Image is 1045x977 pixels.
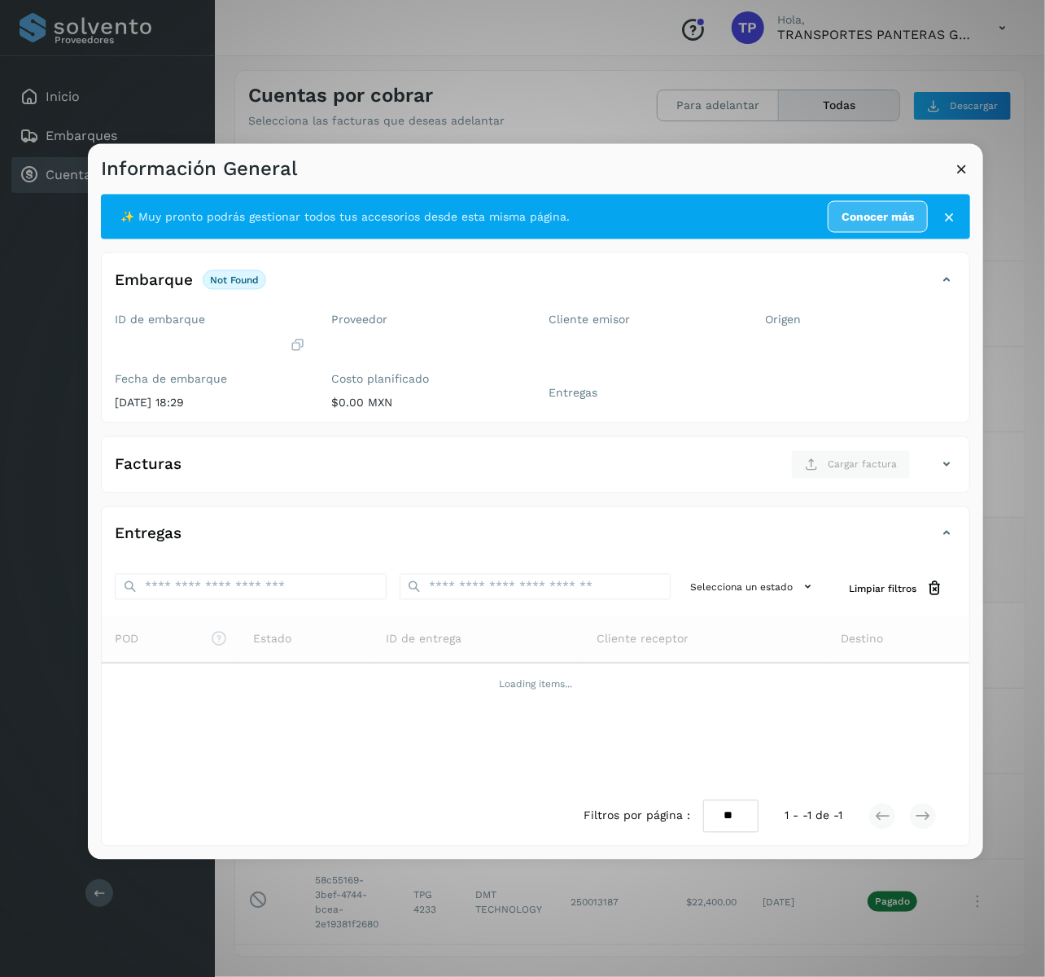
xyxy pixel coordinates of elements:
h4: Embarque [115,270,193,289]
div: Entregas [102,520,969,561]
span: ID de entrega [386,631,461,648]
button: Cargar factura [791,450,911,480]
label: Fecha de embarque [115,372,306,386]
span: Filtros por página : [584,808,690,825]
label: Costo planificado [332,372,523,386]
label: Origen [766,313,957,327]
label: Cliente emisor [549,313,740,327]
button: Selecciona un estado [684,574,823,601]
p: [DATE] 18:29 [115,396,306,410]
h3: Información General [101,157,297,181]
td: Loading items... [102,664,969,706]
a: Conocer más [828,201,928,233]
span: POD [115,631,227,648]
label: Entregas [549,386,740,400]
button: Limpiar filtros [836,574,956,604]
p: not found [210,274,259,285]
span: Cargar factura [828,458,897,472]
span: Limpiar filtros [849,581,916,596]
h4: Entregas [115,525,181,544]
p: $0.00 MXN [332,396,523,410]
label: ID de embarque [115,313,306,327]
span: Estado [253,631,291,648]
span: Destino [841,631,883,648]
h4: Facturas [115,456,181,475]
span: ✨ Muy pronto podrás gestionar todos tus accesorios desde esta misma página. [120,208,570,226]
span: Cliente receptor [597,631,689,648]
div: Embarquenot found [102,266,969,307]
label: Proveedor [332,313,523,327]
div: FacturasCargar factura [102,450,969,493]
span: 1 - -1 de -1 [785,808,842,825]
